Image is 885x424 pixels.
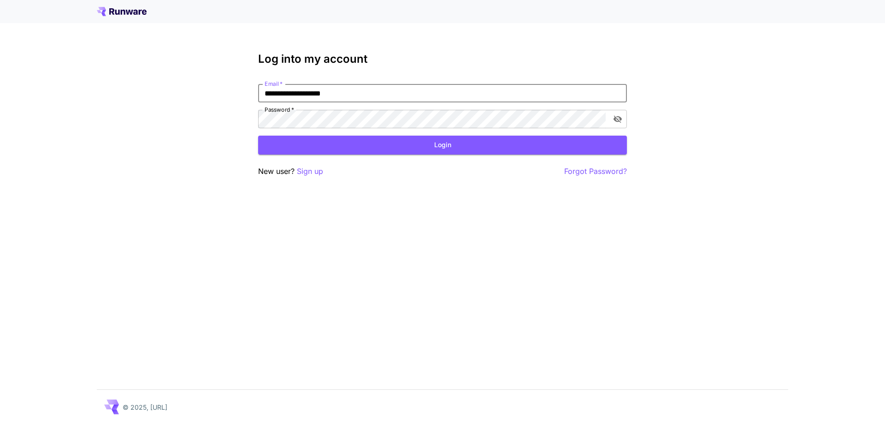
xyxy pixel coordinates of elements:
[265,80,283,88] label: Email
[258,136,627,155] button: Login
[265,106,294,113] label: Password
[123,402,167,412] p: © 2025, [URL]
[609,111,626,127] button: toggle password visibility
[258,53,627,66] h3: Log into my account
[297,166,323,177] button: Sign up
[258,166,323,177] p: New user?
[564,166,627,177] button: Forgot Password?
